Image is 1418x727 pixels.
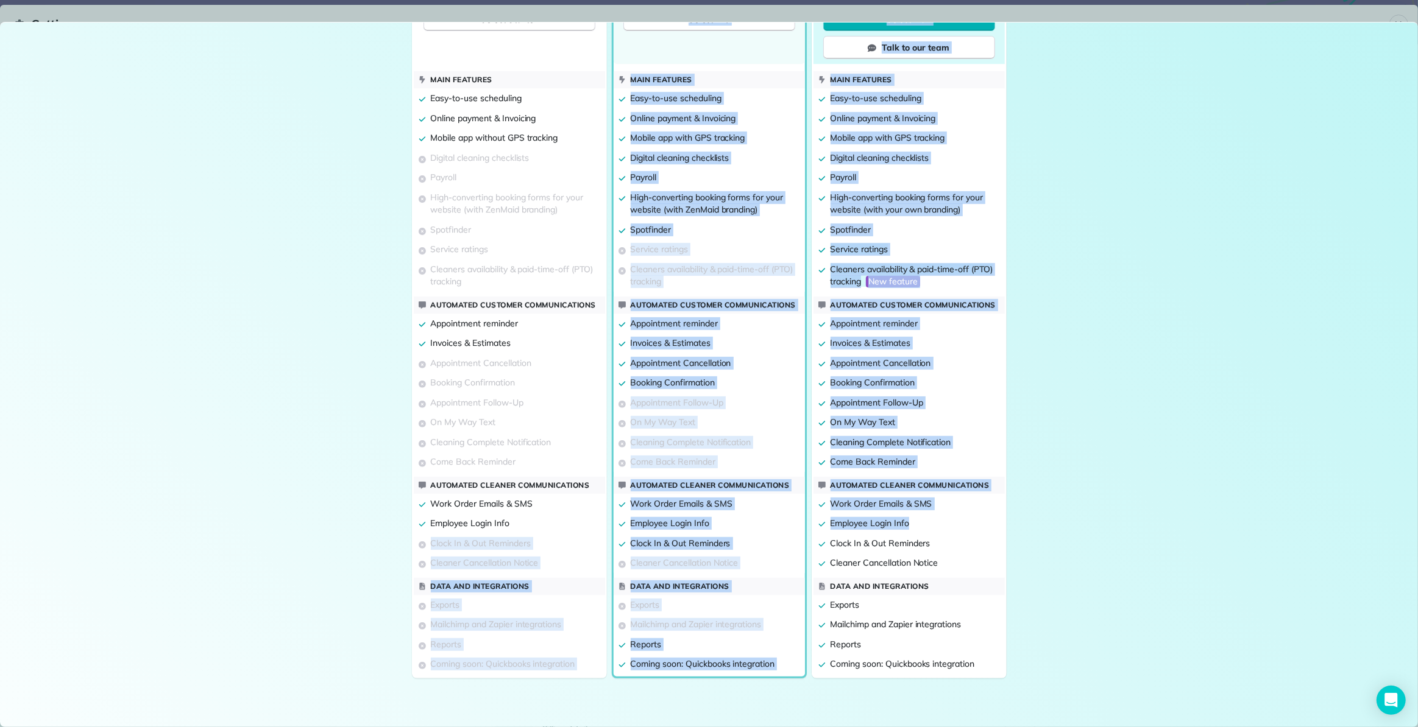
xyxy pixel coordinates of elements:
[831,93,921,104] span: Easy-to-use scheduling
[431,518,509,529] span: Employee Login Info
[431,456,516,467] span: Come Back Reminder
[831,299,996,311] p: Automated customer communications
[431,416,495,427] span: On My Way Text
[631,437,751,448] span: Cleaning Complete Notification
[631,152,729,163] span: Digital cleaning checklists
[431,357,531,368] span: Appointment Cancellation
[631,113,736,124] span: Online payment & Invoicing
[831,580,930,592] p: Data and integrations
[831,172,857,183] span: Payroll
[831,498,932,509] span: Work Order Emails & SMS
[831,132,945,143] span: Mobile app with GPS tracking
[631,538,731,549] span: Clock In & Out Reminders
[631,557,739,568] span: Cleaner Cancellation Notice
[431,557,539,568] span: Cleaner Cancellation Notice
[631,619,762,630] span: Mailchimp and Zapier integrations
[631,639,662,650] span: Reports
[831,152,929,163] span: Digital cleaning checklists
[631,479,790,491] p: Automated cleaner communications
[831,192,984,216] span: High-converting booking forms for your website (with your own branding)
[431,132,558,143] span: Mobile app without GPS tracking
[831,437,951,448] span: Cleaning Complete Notification
[631,357,731,368] span: Appointment Cancellation
[831,538,931,549] span: Clock In & Out Reminders
[866,276,920,287] span: New feature
[631,518,709,529] span: Employee Login Info
[831,74,893,86] p: Main features
[631,377,715,388] span: Booking Confirmation
[831,264,993,287] span: Cleaners availability & paid-time-off (PTO) tracking
[431,538,531,549] span: Clock In & Out Reminders
[431,658,575,669] span: Coming soon: Quickbooks integration
[431,498,533,509] span: Work Order Emails & SMS
[431,479,590,491] p: Automated cleaner communications
[431,437,551,448] span: Cleaning Complete Notification
[431,397,523,408] span: Appointment Follow-Up
[831,639,862,650] span: Reports
[431,337,511,348] span: Invoices & Estimates
[831,397,923,408] span: Appointment Follow-Up
[831,113,936,124] span: Online payment & Invoicing
[631,599,660,610] span: Exports
[631,299,796,311] p: Automated customer communications
[831,377,915,388] span: Booking Confirmation
[631,192,784,216] span: High-converting booking forms for your website (with ZenMaid branding)
[831,456,915,467] span: Come Back Reminder
[431,74,493,86] p: Main features
[631,224,672,235] span: Spotfinder
[631,93,721,104] span: Easy-to-use scheduling
[631,264,793,287] span: Cleaners availability & paid-time-off (PTO) tracking
[431,377,515,388] span: Booking Confirmation
[431,318,518,329] span: Appointment reminder
[831,479,990,491] p: Automated cleaner communications
[431,264,593,287] span: Cleaners availability & paid-time-off (PTO) tracking
[831,224,871,235] span: Spotfinder
[431,639,462,650] span: Reports
[831,244,888,255] span: Service ratings
[431,192,584,216] span: High-converting booking forms for your website (with ZenMaid branding)
[831,619,962,630] span: Mailchimp and Zapier integrations
[631,132,745,143] span: Mobile app with GPS tracking
[831,658,975,669] span: Coming soon: Quickbooks integration
[631,658,775,669] span: Coming soon: Quickbooks integration
[631,580,730,592] p: Data and integrations
[631,456,715,467] span: Come Back Reminder
[831,557,938,568] span: Cleaner Cancellation Notice
[831,599,860,610] span: Exports
[631,74,693,86] p: Main features
[431,244,488,255] span: Service ratings
[631,397,723,408] span: Appointment Follow-Up
[882,41,949,54] span: Talk to our team
[831,416,895,427] span: On My Way Text
[431,172,457,183] span: Payroll
[431,224,472,235] span: Spotfinder
[431,152,530,163] span: Digital cleaning checklists
[831,318,918,329] span: Appointment reminder
[831,518,909,529] span: Employee Login Info
[631,244,688,255] span: Service ratings
[431,113,536,124] span: Online payment & Invoicing
[431,619,562,630] span: Mailchimp and Zapier integrations
[431,599,460,610] span: Exports
[631,416,695,427] span: On My Way Text
[631,318,718,329] span: Appointment reminder
[823,36,995,59] a: Talk to our team
[631,337,711,348] span: Invoices & Estimates
[431,580,530,592] p: Data and integrations
[831,357,931,368] span: Appointment Cancellation
[431,93,522,104] span: Easy-to-use scheduling
[631,498,732,509] span: Work Order Emails & SMS
[831,337,910,348] span: Invoices & Estimates
[431,299,597,311] p: Automated customer communications
[631,172,657,183] span: Payroll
